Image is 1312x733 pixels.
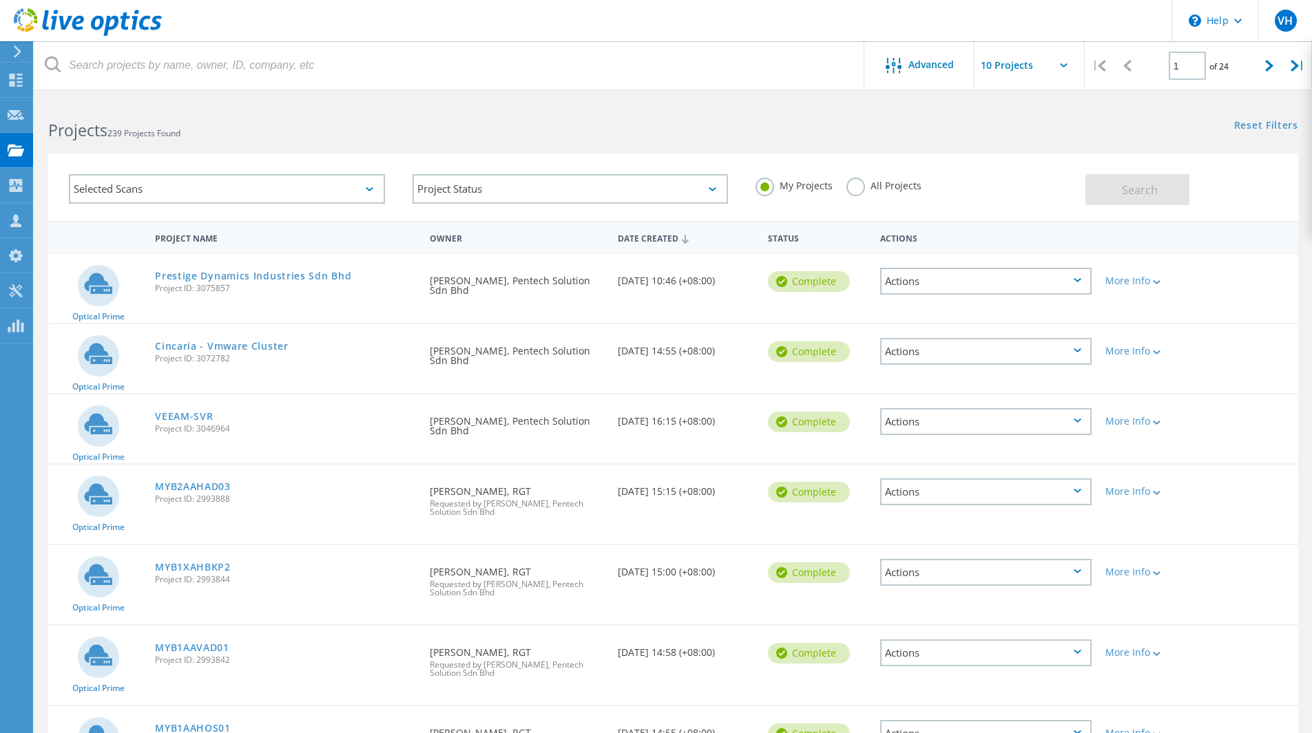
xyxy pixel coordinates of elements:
b: Projects [48,119,107,141]
label: My Projects [756,178,833,191]
a: VEEAM-SVR [155,412,213,421]
div: Complete [768,482,850,502]
div: Actions [880,408,1092,435]
a: Live Optics Dashboard [14,29,162,39]
div: Complete [768,412,850,432]
div: [DATE] 15:15 (+08:00) [611,465,761,510]
span: Optical Prime [72,312,125,321]
div: Actions [880,639,1092,666]
a: Cincaria - Vmware Cluster [155,341,289,351]
div: Selected Scans [69,174,385,204]
div: [DATE] 14:55 (+08:00) [611,324,761,370]
a: MYB1XAHBKP2 [155,562,231,572]
div: Date Created [611,224,761,251]
div: Actions [880,478,1092,505]
div: Project Name [148,224,423,250]
div: [PERSON_NAME], RGT [423,626,610,691]
svg: \n [1189,14,1201,27]
div: [PERSON_NAME], Pentech Solution Sdn Bhd [423,324,610,379]
div: Project Status [413,174,729,204]
span: Project ID: 3046964 [155,425,416,433]
span: Optical Prime [72,684,125,692]
div: Complete [768,341,850,362]
span: Requested by [PERSON_NAME], Pentech Solution Sdn Bhd [430,661,603,677]
span: Optical Prime [72,604,125,612]
div: More Info [1105,346,1191,356]
div: [PERSON_NAME], RGT [423,545,610,610]
label: All Projects [846,178,921,191]
span: Project ID: 3072782 [155,354,416,363]
span: of 24 [1209,61,1229,72]
div: Status [761,224,873,250]
div: Actions [880,268,1092,295]
span: Requested by [PERSON_NAME], Pentech Solution Sdn Bhd [430,500,603,516]
div: [PERSON_NAME], Pentech Solution Sdn Bhd [423,254,610,309]
span: VH [1278,15,1293,26]
span: Optical Prime [72,453,125,461]
div: [DATE] 15:00 (+08:00) [611,545,761,591]
div: More Info [1105,416,1191,426]
div: [PERSON_NAME], RGT [423,465,610,530]
span: 239 Projects Found [107,127,180,139]
div: Actions [880,338,1092,365]
a: MYB1AAVAD01 [155,643,229,652]
a: Reset Filters [1234,120,1298,132]
a: Prestige Dynamics Industries Sdn Bhd [155,271,351,281]
span: Project ID: 2993888 [155,495,416,503]
div: | [1284,41,1312,90]
div: [DATE] 16:15 (+08:00) [611,394,761,440]
div: Owner [423,224,610,250]
div: [DATE] 10:46 (+08:00) [611,254,761,299]
span: Optical Prime [72,383,125,391]
div: Actions [880,559,1092,586]
div: More Info [1105,567,1191,577]
div: [PERSON_NAME], Pentech Solution Sdn Bhd [423,394,610,449]
div: Complete [768,562,850,583]
span: Search [1122,182,1158,198]
div: Complete [768,271,850,292]
span: Project ID: 2993842 [155,656,416,664]
button: Search [1085,174,1189,205]
div: Complete [768,643,850,663]
span: Optical Prime [72,523,125,531]
div: More Info [1105,487,1191,496]
div: More Info [1105,648,1191,657]
div: Actions [873,224,1098,250]
span: Advanced [908,60,954,70]
span: Project ID: 2993844 [155,575,416,584]
span: Project ID: 3075857 [155,284,416,293]
a: MYB2AAHAD03 [155,482,231,491]
div: | [1085,41,1113,90]
a: MYB1AAHOS01 [155,723,231,733]
input: Search projects by name, owner, ID, company, etc [34,41,865,89]
div: More Info [1105,276,1191,286]
span: Requested by [PERSON_NAME], Pentech Solution Sdn Bhd [430,580,603,597]
div: [DATE] 14:58 (+08:00) [611,626,761,671]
